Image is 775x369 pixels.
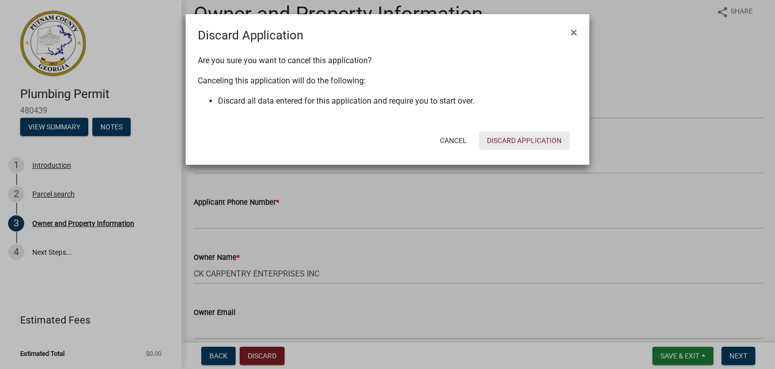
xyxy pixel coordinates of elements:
p: Are you sure you want to cancel this application? [198,55,577,67]
button: Discard Application [479,131,570,150]
button: Cancel [432,131,475,150]
span: × [571,25,577,39]
li: Discard all data entered for this application and require you to start over. [218,95,577,107]
h4: Discard Application [198,26,303,44]
p: Canceling this application will do the following: [198,75,577,87]
button: Close [563,18,585,47]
